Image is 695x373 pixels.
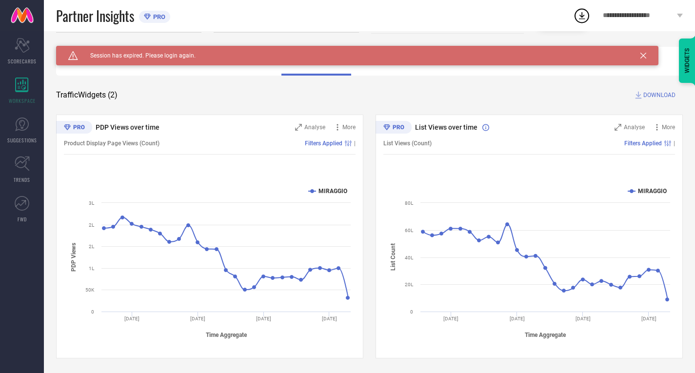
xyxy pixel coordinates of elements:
text: 1L [89,266,95,271]
text: MIRAGGIO [638,188,667,195]
text: [DATE] [124,316,139,321]
tspan: Time Aggregate [206,332,247,338]
text: [DATE] [322,316,337,321]
text: 20L [405,282,414,287]
span: | [674,140,675,147]
text: [DATE] [510,316,525,321]
span: WORKSPACE [9,97,36,104]
svg: Zoom [295,124,302,131]
span: SCORECARDS [8,58,37,65]
text: 80L [405,200,414,206]
span: List Views over time [415,123,477,131]
text: [DATE] [190,316,205,321]
text: 0 [91,309,94,314]
span: SUGGESTIONS [7,137,37,144]
span: Session has expired. Please login again. [78,52,196,59]
div: Open download list [573,7,591,24]
span: Partner Insights [56,6,134,26]
text: 50K [85,287,95,293]
span: | [354,140,356,147]
text: [DATE] [576,316,591,321]
span: DOWNLOAD [643,90,675,100]
text: [DATE] [256,316,271,321]
text: 2L [89,222,95,228]
div: Premium [376,121,412,136]
span: Filters Applied [624,140,662,147]
span: TRENDS [14,176,30,183]
text: 2L [89,244,95,249]
text: 60L [405,228,414,233]
span: Product Display Page Views (Count) [64,140,159,147]
span: List Views (Count) [383,140,432,147]
span: Analyse [304,124,325,131]
span: More [342,124,356,131]
svg: Zoom [615,124,621,131]
text: MIRAGGIO [318,188,347,195]
tspan: Time Aggregate [525,332,566,338]
text: [DATE] [641,316,656,321]
span: More [662,124,675,131]
span: Filters Applied [305,140,342,147]
tspan: PDP Views [70,243,77,272]
div: Premium [56,121,92,136]
span: PRO [151,13,165,20]
span: PDP Views over time [96,123,159,131]
text: [DATE] [443,316,458,321]
text: 0 [410,309,413,314]
span: Analyse [624,124,645,131]
span: FWD [18,216,27,223]
text: 3L [89,200,95,206]
span: Traffic Widgets ( 2 ) [56,90,118,100]
tspan: List Count [390,243,397,271]
text: 40L [405,255,414,260]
